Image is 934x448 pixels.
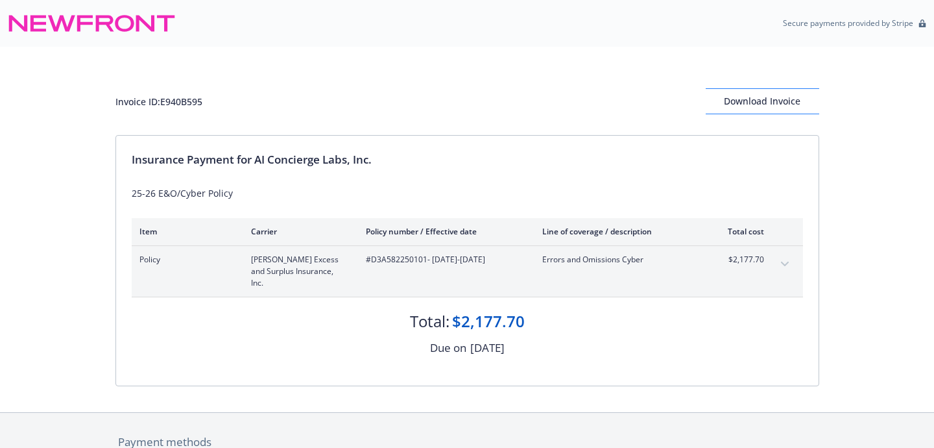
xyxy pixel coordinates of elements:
span: Errors and Omissions Cyber [542,254,695,266]
button: expand content [774,254,795,275]
div: Policy number / Effective date [366,226,521,237]
div: Download Invoice [706,89,819,114]
div: Item [139,226,230,237]
div: Carrier [251,226,345,237]
div: 25-26 E&O/Cyber Policy [132,186,803,200]
span: [PERSON_NAME] Excess and Surplus Insurance, Inc. [251,254,345,289]
span: #D3A582250101 - [DATE]-[DATE] [366,254,521,266]
div: [DATE] [470,340,505,356]
div: Total: [410,310,449,332]
div: Insurance Payment for AI Concierge Labs, Inc. [132,151,803,168]
span: $2,177.70 [715,254,764,266]
div: Total cost [715,226,764,237]
div: Line of coverage / description [542,226,695,237]
div: Invoice ID: E940B595 [115,95,202,108]
div: $2,177.70 [452,310,525,332]
button: Download Invoice [706,88,819,114]
span: Policy [139,254,230,266]
div: Due on [430,340,466,356]
div: Policy[PERSON_NAME] Excess and Surplus Insurance, Inc.#D3A582250101- [DATE]-[DATE]Errors and Omis... [132,246,803,297]
p: Secure payments provided by Stripe [783,18,913,29]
